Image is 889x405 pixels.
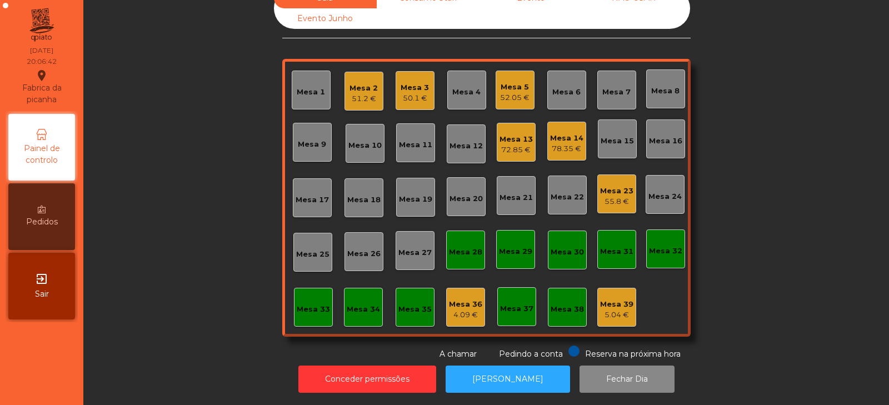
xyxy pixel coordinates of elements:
div: Mesa 20 [450,193,483,204]
div: Mesa 38 [551,304,584,315]
div: Mesa 26 [347,248,381,259]
div: 50.1 € [401,93,429,104]
div: Mesa 3 [401,82,429,93]
div: Evento Junho [274,8,377,29]
div: 20:06:42 [27,57,57,67]
div: Mesa 10 [348,140,382,151]
div: Mesa 9 [298,139,326,150]
div: 78.35 € [550,143,583,154]
div: 52.05 € [500,92,530,103]
div: Mesa 16 [649,136,682,147]
div: Mesa 8 [651,86,680,97]
div: Mesa 29 [499,246,532,257]
button: Conceder permissões [298,366,436,393]
div: Mesa 14 [550,133,583,144]
div: [DATE] [30,46,53,56]
span: Pedindo a conta [499,349,563,359]
div: Mesa 19 [399,194,432,205]
button: [PERSON_NAME] [446,366,570,393]
div: Mesa 11 [399,139,432,151]
div: Mesa 30 [551,247,584,258]
span: Pedidos [26,216,58,228]
div: Mesa 25 [296,249,329,260]
div: Mesa 24 [648,191,682,202]
div: Mesa 12 [450,141,483,152]
div: 51.2 € [349,93,378,104]
span: Reserva na próxima hora [585,349,681,359]
div: Mesa 7 [602,87,631,98]
span: Sair [35,288,49,300]
div: Mesa 23 [600,186,633,197]
div: Mesa 18 [347,194,381,206]
button: Fechar Dia [580,366,675,393]
div: Mesa 13 [500,134,533,145]
div: Mesa 1 [297,87,325,98]
div: Mesa 5 [500,82,530,93]
i: location_on [35,69,48,82]
div: Mesa 2 [349,83,378,94]
div: Mesa 35 [398,304,432,315]
div: Mesa 37 [500,303,533,314]
div: Mesa 33 [297,304,330,315]
div: Mesa 4 [452,87,481,98]
div: Mesa 17 [296,194,329,206]
div: Mesa 22 [551,192,584,203]
div: 55.8 € [600,196,633,207]
i: exit_to_app [35,272,48,286]
span: Painel de controlo [11,143,72,166]
div: Mesa 32 [649,246,682,257]
img: qpiato [28,6,55,44]
div: Mesa 15 [601,136,634,147]
div: Mesa 34 [347,304,380,315]
div: Mesa 39 [600,299,633,310]
div: 5.04 € [600,309,633,321]
div: Mesa 21 [500,192,533,203]
div: Mesa 31 [600,246,633,257]
div: Mesa 36 [449,299,482,310]
span: A chamar [439,349,477,359]
div: 72.85 € [500,144,533,156]
div: 4.09 € [449,309,482,321]
div: Mesa 28 [449,247,482,258]
div: Mesa 27 [398,247,432,258]
div: Fabrica da picanha [9,69,74,106]
div: Mesa 6 [552,87,581,98]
